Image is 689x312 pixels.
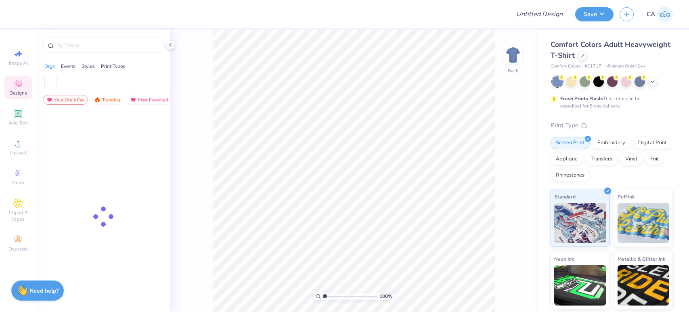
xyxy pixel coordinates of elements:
[584,63,601,70] span: # C1717
[8,246,28,252] span: Decorate
[605,63,646,70] span: Minimum Order: 24 +
[126,95,172,105] div: Most Favorited
[510,6,569,22] input: Untitled Design
[585,153,618,165] div: Transfers
[560,95,660,110] div: This color can be expedited for 5 day delivery.
[551,169,590,181] div: Rhinestones
[554,265,606,306] img: Neon Ink
[29,287,59,295] strong: Need help?
[618,203,670,243] img: Puff Ink
[575,7,614,21] button: Save
[508,67,518,74] div: Back
[554,255,574,263] span: Neon Ink
[12,179,25,186] span: Greek
[379,293,392,300] span: 100 %
[4,209,32,222] span: Clipart & logos
[551,137,590,149] div: Screen Print
[10,150,26,156] span: Upload
[61,63,75,70] div: Events
[551,63,580,70] span: Comfort Colors
[592,137,630,149] div: Embroidery
[551,153,583,165] div: Applique
[46,97,53,103] img: most_fav.gif
[645,153,664,165] div: Foil
[554,203,606,243] img: Standard
[551,121,673,130] div: Print Type
[618,192,635,201] span: Puff Ink
[44,63,55,70] div: Orgs
[551,40,670,60] span: Comfort Colors Adult Heavyweight T-Shirt
[620,153,643,165] div: Vinyl
[647,6,673,22] a: CA
[618,265,670,306] img: Metallic & Glitter Ink
[90,95,124,105] div: Trending
[9,60,28,66] span: Image AI
[505,47,521,63] img: Back
[43,95,88,105] div: Your Org's Fav
[82,63,95,70] div: Styles
[560,95,603,102] strong: Fresh Prints Flash:
[130,97,136,103] img: most_fav.gif
[633,137,672,149] div: Digital Print
[101,63,125,70] div: Print Types
[9,90,27,96] span: Designs
[657,6,673,22] img: Chollene Anne Aranda
[56,41,159,49] input: Try "Alpha"
[8,120,28,126] span: Add Text
[94,97,101,103] img: trending.gif
[647,10,655,19] span: CA
[554,192,576,201] span: Standard
[618,255,665,263] span: Metallic & Glitter Ink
